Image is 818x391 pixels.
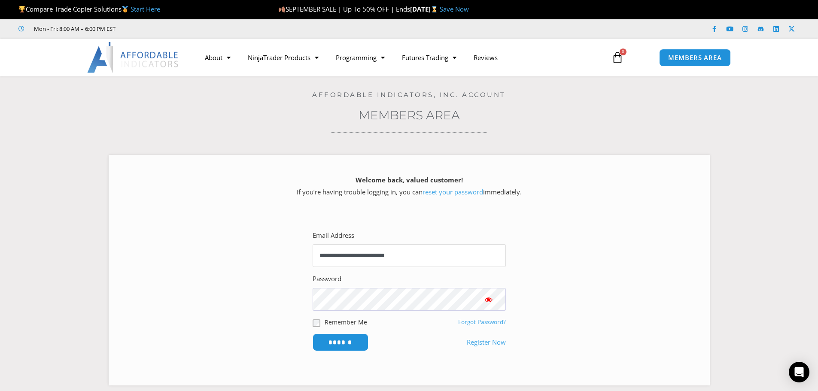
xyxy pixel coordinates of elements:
[659,49,731,67] a: MEMBERS AREA
[128,24,256,33] iframe: Customer reviews powered by Trustpilot
[313,273,341,285] label: Password
[327,48,393,67] a: Programming
[467,336,506,349] a: Register Now
[668,55,722,61] span: MEMBERS AREA
[19,6,25,12] img: 🏆
[465,48,506,67] a: Reviews
[313,230,354,242] label: Email Address
[431,6,438,12] img: ⌛
[423,188,483,196] a: reset your password
[196,48,239,67] a: About
[196,48,602,67] nav: Menu
[359,108,460,122] a: Members Area
[356,176,463,184] strong: Welcome back, valued customer!
[458,318,506,326] a: Forgot Password?
[789,362,809,382] div: Open Intercom Messenger
[410,5,440,13] strong: [DATE]
[32,24,116,34] span: Mon - Fri: 8:00 AM – 6:00 PM EST
[440,5,469,13] a: Save Now
[131,5,160,13] a: Start Here
[471,288,506,311] button: Show password
[393,48,465,67] a: Futures Trading
[279,6,285,12] img: 🍂
[18,5,160,13] span: Compare Trade Copier Solutions
[599,45,636,70] a: 0
[312,91,506,99] a: Affordable Indicators, Inc. Account
[239,48,327,67] a: NinjaTrader Products
[325,318,367,327] label: Remember Me
[124,174,695,198] p: If you’re having trouble logging in, you can immediately.
[278,5,410,13] span: SEPTEMBER SALE | Up To 50% OFF | Ends
[122,6,128,12] img: 🥇
[620,48,626,55] span: 0
[87,42,179,73] img: LogoAI | Affordable Indicators – NinjaTrader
